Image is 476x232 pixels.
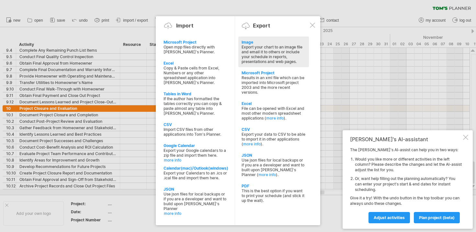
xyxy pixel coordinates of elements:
[355,157,462,173] li: Would you like more or different activities in the left column? Please describe the changes and l...
[164,158,228,163] a: more info
[243,142,261,146] a: more info
[242,158,306,177] div: Use json files for local backups or if you are a developer and want to built upon [PERSON_NAME]'s...
[266,116,284,121] a: more info
[164,211,228,216] a: more info
[164,91,228,96] div: Tables in Word
[242,75,306,95] div: Results in an xml file which can be imported into Microsoft project 2003 and the more recent vers...
[242,70,306,75] div: Microsoft Project
[164,96,228,116] div: If the author has formatted the tables correctly you can copy & paste almost any table into [PERS...
[355,176,462,192] li: Or, want help filling out the planning automatically? You can enter your project's start & end da...
[374,215,405,220] span: Adjust activities
[419,215,455,220] span: plan project (beta)
[242,153,306,158] div: JSON
[242,132,306,146] div: Export your data to CSV to be able to import it in other applications ( ).
[164,66,228,85] div: Copy & Paste cells from Excel, Numbers or any other spreadsheet application into [PERSON_NAME]'s ...
[414,212,460,223] a: plan project (beta)
[242,40,306,45] div: Image
[242,127,306,132] div: CSV
[242,101,306,106] div: Excel
[258,172,276,177] a: more info
[242,188,306,203] div: This is the best option if you want to print your schedule (and stick it up the wall).
[176,22,193,29] div: Import
[350,147,462,223] div: The [PERSON_NAME]'s AI-assist can help you in two ways: Give it a try! With the undo button in th...
[242,184,306,188] div: PDF
[242,106,306,121] div: File can be opened with Excel and most other modern spreadsheet applications ( ).
[253,22,270,29] div: Export
[368,212,410,223] a: Adjust activities
[350,136,462,142] div: [PERSON_NAME]'s AI-assistant
[164,61,228,66] div: Excel
[242,45,306,64] div: Export your chart to an image file and email it to others or include your schedule in reports, pr...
